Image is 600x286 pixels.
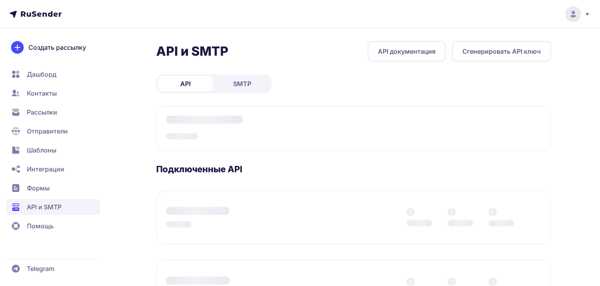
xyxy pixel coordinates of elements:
span: Помощь [27,221,54,231]
button: Сгенерировать API ключ [452,41,551,62]
span: Создать рассылку [28,43,86,52]
span: Формы [27,183,50,193]
span: Шаблоны [27,145,56,155]
a: SMTP [215,76,270,92]
span: API [180,79,191,88]
h2: API и SMTP [156,43,228,59]
span: Отправители [27,126,68,136]
span: SMTP [233,79,251,88]
span: API и SMTP [27,202,62,212]
span: Контакты [27,88,57,98]
span: Telegram [27,264,54,273]
a: Telegram [6,261,100,277]
span: Интеграции [27,164,64,174]
span: Рассылки [27,107,57,117]
a: API документация [368,41,446,62]
a: API [158,76,213,92]
h3: Подключенные API [156,164,551,175]
span: Дашборд [27,70,56,79]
